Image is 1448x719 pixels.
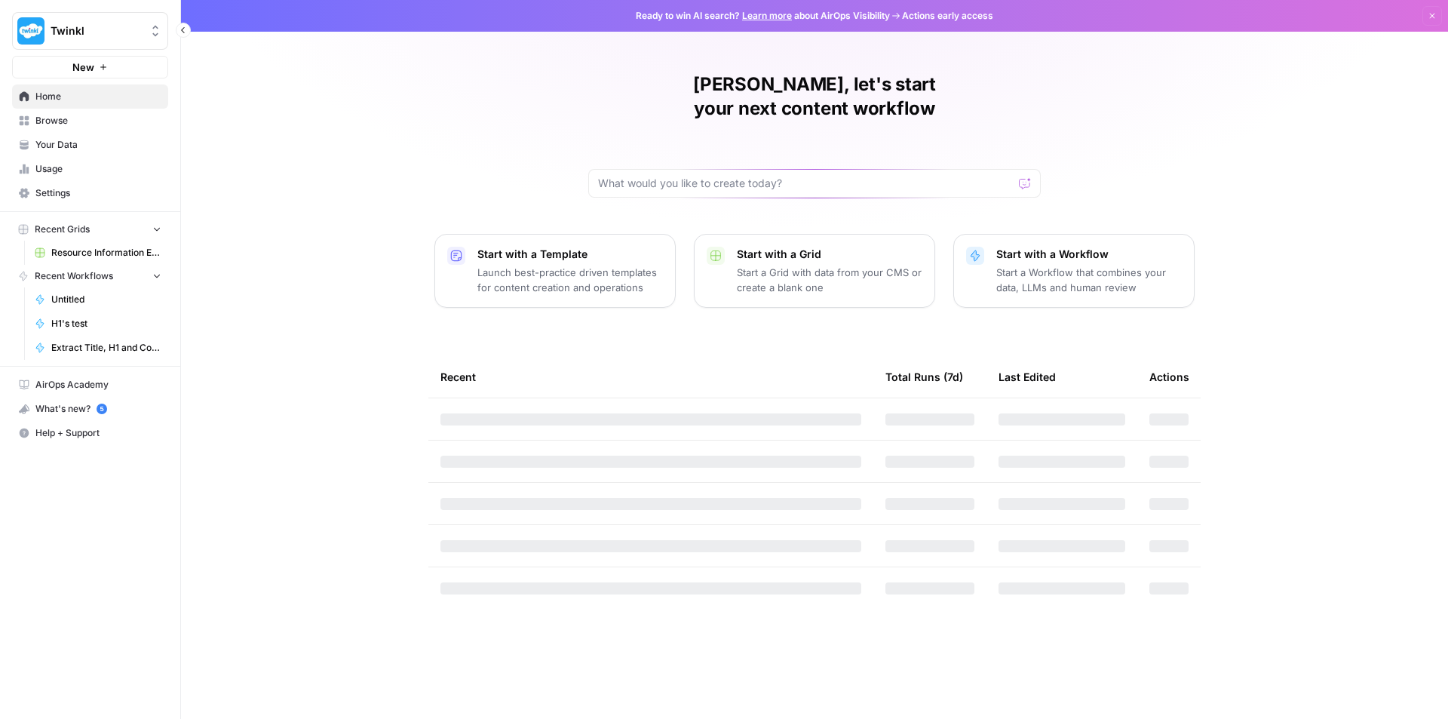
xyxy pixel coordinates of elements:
button: Recent Grids [12,218,168,241]
a: 5 [97,404,107,414]
a: Home [12,84,168,109]
span: Browse [35,114,161,128]
div: Recent [440,356,861,398]
button: Start with a TemplateLaunch best-practice driven templates for content creation and operations [434,234,676,308]
a: Usage [12,157,168,181]
a: AirOps Academy [12,373,168,397]
a: Settings [12,181,168,205]
button: Start with a WorkflowStart a Workflow that combines your data, LLMs and human review [953,234,1195,308]
p: Start a Workflow that combines your data, LLMs and human review [996,265,1182,295]
span: New [72,60,94,75]
span: Settings [35,186,161,200]
span: Untitled [51,293,161,306]
a: Untitled [28,287,168,312]
span: Recent Workflows [35,269,113,283]
div: Last Edited [999,356,1056,398]
p: Launch best-practice driven templates for content creation and operations [477,265,663,295]
input: What would you like to create today? [598,176,1013,191]
p: Start with a Workflow [996,247,1182,262]
button: Workspace: Twinkl [12,12,168,50]
a: Browse [12,109,168,133]
span: Ready to win AI search? about AirOps Visibility [636,9,890,23]
p: Start with a Template [477,247,663,262]
a: Extract Title, H1 and Copy [28,336,168,360]
a: Your Data [12,133,168,157]
span: Resource Information Extraction and Descriptions [51,246,161,260]
button: Help + Support [12,421,168,445]
img: Twinkl Logo [17,17,44,45]
span: Usage [35,162,161,176]
span: Home [35,90,161,103]
button: Recent Workflows [12,265,168,287]
div: Actions [1149,356,1189,398]
span: Recent Grids [35,223,90,236]
span: Twinkl [51,23,142,38]
span: Your Data [35,138,161,152]
p: Start with a Grid [737,247,922,262]
span: Help + Support [35,426,161,440]
div: What's new? [13,398,167,420]
button: New [12,56,168,78]
text: 5 [100,405,103,413]
span: Extract Title, H1 and Copy [51,341,161,355]
div: Total Runs (7d) [885,356,963,398]
button: What's new? 5 [12,397,168,421]
a: Learn more [742,10,792,21]
span: Actions early access [902,9,993,23]
span: AirOps Academy [35,378,161,392]
button: Start with a GridStart a Grid with data from your CMS or create a blank one [694,234,935,308]
h1: [PERSON_NAME], let's start your next content workflow [588,72,1041,121]
span: H1's test [51,317,161,330]
p: Start a Grid with data from your CMS or create a blank one [737,265,922,295]
a: Resource Information Extraction and Descriptions [28,241,168,265]
a: H1's test [28,312,168,336]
